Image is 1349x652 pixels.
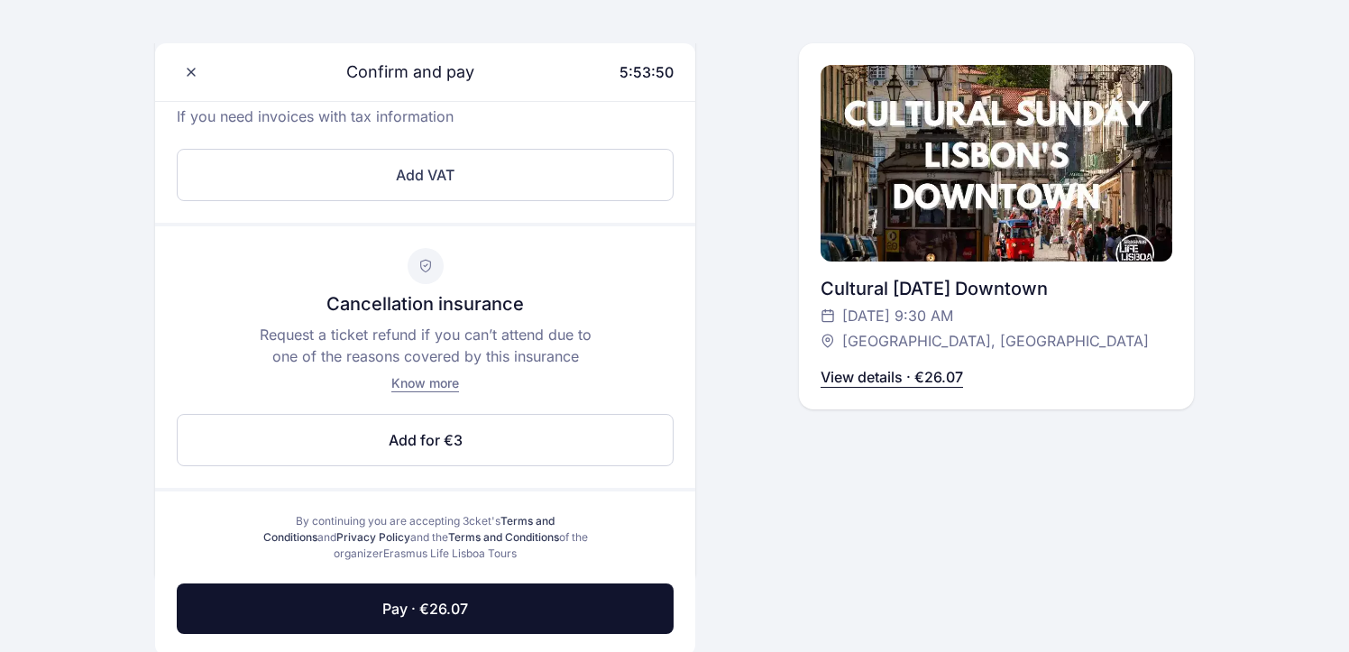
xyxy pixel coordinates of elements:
[326,291,524,317] p: Cancellation insurance
[177,583,674,634] button: Pay · €26.07
[391,375,459,390] span: Know more
[842,305,953,326] span: [DATE] 9:30 AM
[382,598,468,620] span: Pay · €26.07
[177,106,674,142] p: If you need invoices with tax information
[252,324,599,367] p: Request a ticket refund if you can’t attend due to one of the reasons covered by this insurance
[821,276,1172,301] div: Cultural [DATE] Downtown
[336,530,410,544] a: Privacy Policy
[821,366,963,388] p: View details · €26.07
[177,414,674,466] button: Add for €3
[177,149,674,201] button: Add VAT
[448,530,559,544] a: Terms and Conditions
[842,330,1149,352] span: [GEOGRAPHIC_DATA], [GEOGRAPHIC_DATA]
[389,429,463,451] span: Add for €3
[256,513,594,562] div: By continuing you are accepting 3cket's and and the of the organizer
[383,546,517,560] span: Erasmus Life Lisboa Tours
[325,60,474,85] span: Confirm and pay
[619,63,674,81] span: 5:53:50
